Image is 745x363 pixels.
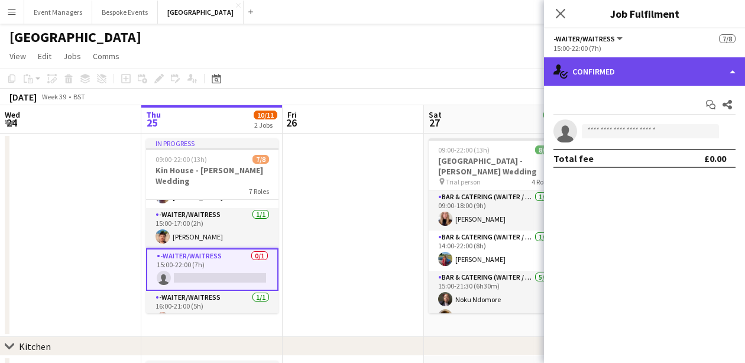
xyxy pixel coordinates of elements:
[146,109,161,120] span: Thu
[704,153,726,164] div: £0.00
[146,208,278,248] app-card-role: -Waiter/Waitress1/115:00-17:00 (2h)[PERSON_NAME]
[254,121,277,129] div: 2 Jobs
[287,109,297,120] span: Fri
[553,34,624,43] button: -Waiter/Waitress
[429,190,561,231] app-card-role: Bar & Catering (Waiter / waitress)1/109:00-18:00 (9h)[PERSON_NAME]
[5,109,20,120] span: Wed
[446,177,481,186] span: Trial person
[429,231,561,271] app-card-role: Bar & Catering (Waiter / waitress)1/114:00-22:00 (8h)[PERSON_NAME]
[146,291,278,331] app-card-role: -Waiter/Waitress1/116:00-21:00 (5h)
[33,48,56,64] a: Edit
[24,1,92,24] button: Event Managers
[286,116,297,129] span: 26
[9,51,26,61] span: View
[19,341,51,352] div: Kitchen
[146,138,278,313] app-job-card: In progress09:00-22:00 (13h)7/8Kin House - [PERSON_NAME] Wedding7 RolesNoku Ndomore[PERSON_NAME]B...
[144,116,161,129] span: 25
[438,145,490,154] span: 09:00-22:00 (13h)
[9,28,141,46] h1: [GEOGRAPHIC_DATA]
[427,116,442,129] span: 27
[553,34,615,43] span: -Waiter/Waitress
[92,1,158,24] button: Bespoke Events
[553,44,736,53] div: 15:00-22:00 (7h)
[156,155,207,164] span: 09:00-22:00 (13h)
[59,48,86,64] a: Jobs
[429,138,561,313] app-job-card: 09:00-22:00 (13h)8/8[GEOGRAPHIC_DATA] - [PERSON_NAME] Wedding Trial person4 RolesBar & Catering (...
[254,111,277,119] span: 10/11
[63,51,81,61] span: Jobs
[146,248,278,291] app-card-role: -Waiter/Waitress0/115:00-22:00 (7h)
[3,116,20,129] span: 24
[158,1,244,24] button: [GEOGRAPHIC_DATA]
[93,51,119,61] span: Comms
[39,92,69,101] span: Week 39
[532,177,552,186] span: 4 Roles
[73,92,85,101] div: BST
[146,165,278,186] h3: Kin House - [PERSON_NAME] Wedding
[553,153,594,164] div: Total fee
[429,109,442,120] span: Sat
[146,138,278,148] div: In progress
[535,145,552,154] span: 8/8
[5,48,31,64] a: View
[544,57,745,86] div: Confirmed
[88,48,124,64] a: Comms
[249,187,269,196] span: 7 Roles
[252,155,269,164] span: 7/8
[719,34,736,43] span: 7/8
[429,155,561,177] h3: [GEOGRAPHIC_DATA] - [PERSON_NAME] Wedding
[544,6,745,21] h3: Job Fulfilment
[38,51,51,61] span: Edit
[9,91,37,103] div: [DATE]
[543,111,560,119] span: 8/8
